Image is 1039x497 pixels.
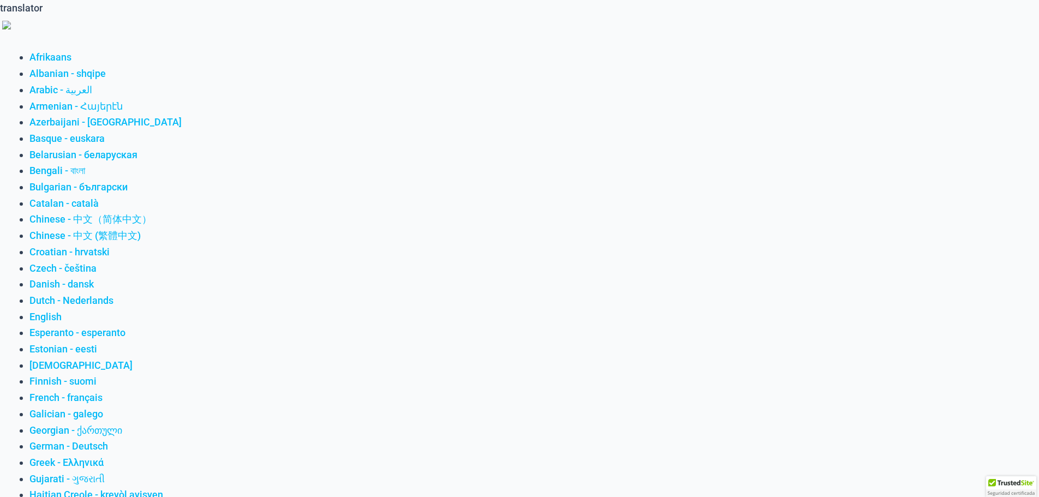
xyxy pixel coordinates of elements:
a: Catalan - català [29,197,99,209]
a: Greek - Ελληνικά [29,457,104,468]
a: Danish - dansk [29,278,94,290]
a: Arabic - ‎‫العربية‬‎ [29,84,92,95]
a: Gujarati - ગુજરાતી [29,473,105,484]
a: Belarusian - беларуская [29,149,137,160]
a: Esperanto - esperanto [29,327,125,338]
a: Armenian - Հայերէն [29,100,123,112]
a: Dutch - Nederlands [29,295,113,306]
div: TrustedSite Certified [986,476,1036,497]
a: Georgian - ქართული [29,424,122,436]
a: Croatian - hrvatski [29,246,110,258]
a: Bulgarian - български [29,181,128,193]
a: Azerbaijani - [GEOGRAPHIC_DATA] [29,116,182,128]
a: Estonian - eesti [29,343,97,355]
a: Bengali - বাংলা [29,165,85,176]
a: Afrikaans [29,51,71,63]
a: Albanian - shqipe [29,68,106,79]
a: Chinese - 中文 (繁體中文) [29,230,141,241]
img: right-arrow.png [2,21,11,29]
a: German - Deutsch [29,440,108,452]
a: [DEMOGRAPHIC_DATA] [29,360,133,371]
a: Basque - euskara [29,133,105,144]
a: English [29,311,62,322]
a: Czech - čeština [29,262,97,274]
a: French - français [29,392,103,403]
a: Chinese - 中文（简体中文） [29,213,152,225]
a: Galician - galego [29,408,103,420]
a: Finnish - suomi [29,375,97,387]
